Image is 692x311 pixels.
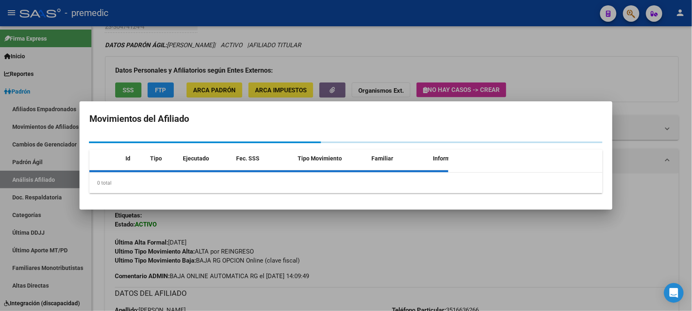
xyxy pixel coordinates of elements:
datatable-header-cell: Tipo Movimiento [294,150,368,167]
span: Familiar [371,155,393,162]
datatable-header-cell: Ejecutado [180,150,233,167]
datatable-header-cell: Familiar [368,150,430,167]
div: 0 total [89,173,603,193]
datatable-header-cell: Id [122,150,147,167]
span: Fec. SSS [236,155,259,162]
span: Tipo Movimiento [298,155,342,162]
span: Informable SSS [433,155,474,162]
datatable-header-cell: Informable SSS [430,150,491,167]
span: Tipo [150,155,162,162]
div: Open Intercom Messenger [664,283,684,303]
datatable-header-cell: Fec. SSS [233,150,294,167]
span: Ejecutado [183,155,209,162]
datatable-header-cell: Tipo [147,150,180,167]
h2: Movimientos del Afiliado [89,111,603,127]
span: Id [125,155,130,162]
